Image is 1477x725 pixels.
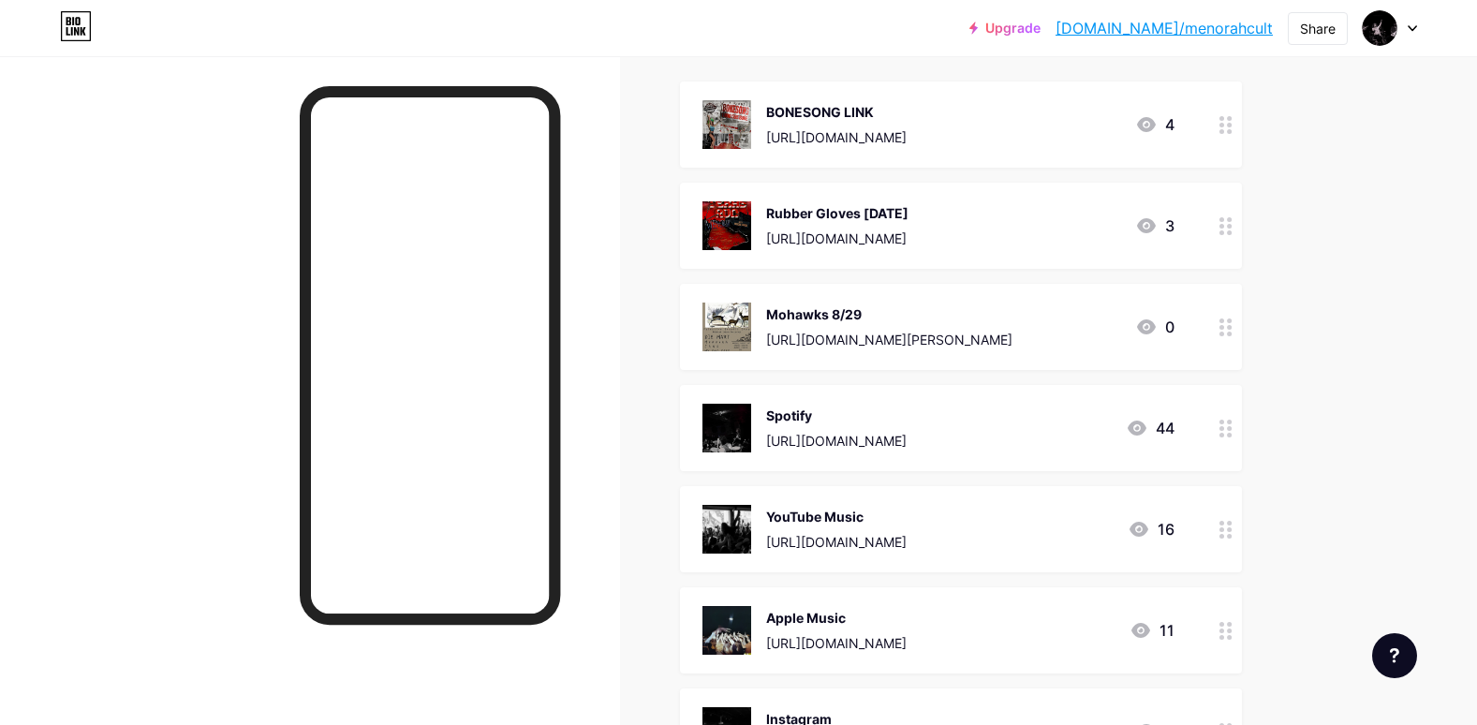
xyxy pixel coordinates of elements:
[766,608,907,628] div: Apple Music
[1135,316,1174,338] div: 0
[702,505,751,554] img: YouTube Music
[969,21,1041,36] a: Upgrade
[1126,417,1174,439] div: 44
[766,203,908,223] div: Rubber Gloves [DATE]
[1300,19,1336,38] div: Share
[766,102,907,122] div: BONESONG LINK
[1056,17,1273,39] a: [DOMAIN_NAME]/menorahcult
[702,404,751,452] img: Spotify
[766,406,907,425] div: Spotify
[702,303,751,351] img: Mohawks 8/29
[766,633,907,653] div: [URL][DOMAIN_NAME]
[1135,113,1174,136] div: 4
[702,100,751,149] img: BONESONG LINK
[1135,215,1174,237] div: 3
[1130,619,1174,642] div: 11
[766,507,907,526] div: YouTube Music
[1128,518,1174,540] div: 16
[766,127,907,147] div: [URL][DOMAIN_NAME]
[766,431,907,451] div: [URL][DOMAIN_NAME]
[702,201,751,250] img: Rubber Gloves August 14th
[1362,10,1397,46] img: christian rivas
[766,330,1012,349] div: [URL][DOMAIN_NAME][PERSON_NAME]
[766,229,908,248] div: [URL][DOMAIN_NAME]
[766,304,1012,324] div: Mohawks 8/29
[766,532,907,552] div: [URL][DOMAIN_NAME]
[702,606,751,655] img: Apple Music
